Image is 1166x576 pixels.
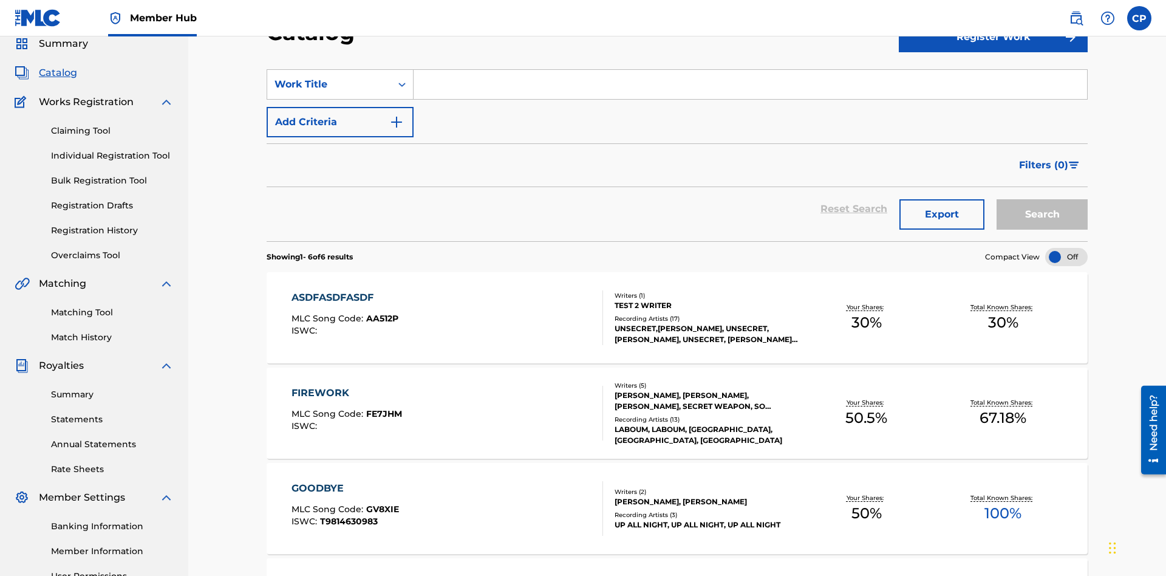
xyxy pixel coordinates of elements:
[130,11,197,25] span: Member Hub
[267,368,1088,459] a: FIREWORKMLC Song Code:FE7JHMISWC:Writers (5)[PERSON_NAME], [PERSON_NAME], [PERSON_NAME], SECRET W...
[51,149,174,162] a: Individual Registration Tool
[51,463,174,476] a: Rate Sheets
[851,502,882,524] span: 50 %
[1132,381,1166,481] iframe: Resource Center
[985,252,1040,262] span: Compact View
[366,504,399,515] span: GV8XIE
[851,312,882,334] span: 30 %
[984,502,1021,524] span: 100 %
[108,11,123,26] img: Top Rightsholder
[970,493,1035,502] p: Total Known Shares:
[51,224,174,237] a: Registration History
[1105,518,1166,576] iframe: Chat Widget
[274,77,384,92] div: Work Title
[615,424,798,446] div: LABOUM, LABOUM, [GEOGRAPHIC_DATA], [GEOGRAPHIC_DATA], [GEOGRAPHIC_DATA]
[51,174,174,187] a: Bulk Registration Tool
[39,276,86,291] span: Matching
[15,36,88,51] a: SummarySummary
[159,276,174,291] img: expand
[1100,11,1115,26] img: help
[39,36,88,51] span: Summary
[615,291,798,300] div: Writers ( 1 )
[320,516,378,527] span: T9814630983
[366,313,398,324] span: AA512P
[51,438,174,451] a: Annual Statements
[988,312,1018,334] span: 30 %
[291,325,320,336] span: ISWC :
[1069,162,1079,169] img: filter
[1012,150,1088,180] button: Filters (0)
[267,252,353,262] p: Showing 1 - 6 of 6 results
[615,381,798,390] div: Writers ( 5 )
[1127,6,1151,30] div: User Menu
[267,272,1088,363] a: ASDFASDFASDFMLC Song Code:AA512PISWC:Writers (1)TEST 2 WRITERRecording Artists (17)UNSECRET,[PERS...
[15,66,77,80] a: CatalogCatalog
[291,481,399,496] div: GOODBYE
[51,249,174,262] a: Overclaims Tool
[1109,530,1116,566] div: Drag
[51,306,174,319] a: Matching Tool
[615,487,798,496] div: Writers ( 2 )
[15,276,30,291] img: Matching
[51,199,174,212] a: Registration Drafts
[291,420,320,431] span: ISWC :
[51,413,174,426] a: Statements
[15,490,29,505] img: Member Settings
[366,408,402,419] span: FE7JHM
[51,520,174,533] a: Banking Information
[15,95,30,109] img: Works Registration
[51,388,174,401] a: Summary
[159,95,174,109] img: expand
[15,66,29,80] img: Catalog
[291,313,366,324] span: MLC Song Code :
[291,386,402,400] div: FIREWORK
[291,516,320,527] span: ISWC :
[970,303,1035,312] p: Total Known Shares:
[51,125,174,137] a: Claiming Tool
[845,407,887,429] span: 50.5 %
[15,358,29,373] img: Royalties
[291,408,366,419] span: MLC Song Code :
[615,415,798,424] div: Recording Artists ( 13 )
[899,22,1088,52] button: Register Work
[51,331,174,344] a: Match History
[1064,6,1088,30] a: Public Search
[615,323,798,345] div: UNSECRET,[PERSON_NAME], UNSECRET, [PERSON_NAME], UNSECRET, [PERSON_NAME], UNSECRET|[PERSON_NAME],...
[847,303,887,312] p: Your Shares:
[51,545,174,558] a: Member Information
[39,95,134,109] span: Works Registration
[39,66,77,80] span: Catalog
[615,390,798,412] div: [PERSON_NAME], [PERSON_NAME], [PERSON_NAME], SECRET WEAPON, SO [PERSON_NAME]
[291,290,398,305] div: ASDFASDFASDF
[15,9,61,27] img: MLC Logo
[615,496,798,507] div: [PERSON_NAME], [PERSON_NAME]
[615,300,798,311] div: TEST 2 WRITER
[159,490,174,505] img: expand
[1096,6,1120,30] div: Help
[615,510,798,519] div: Recording Artists ( 3 )
[267,463,1088,554] a: GOODBYEMLC Song Code:GV8XIEISWC:T9814630983Writers (2)[PERSON_NAME], [PERSON_NAME]Recording Artis...
[899,199,984,230] button: Export
[1019,158,1068,173] span: Filters ( 0 )
[39,490,125,505] span: Member Settings
[847,493,887,502] p: Your Shares:
[267,69,1088,241] form: Search Form
[267,107,414,137] button: Add Criteria
[1063,30,1078,44] img: f7272a7cc735f4ea7f67.svg
[970,398,1035,407] p: Total Known Shares:
[291,504,366,515] span: MLC Song Code :
[39,358,84,373] span: Royalties
[159,358,174,373] img: expand
[1069,11,1083,26] img: search
[389,115,404,129] img: 9d2ae6d4665cec9f34b9.svg
[615,519,798,530] div: UP ALL NIGHT, UP ALL NIGHT, UP ALL NIGHT
[980,407,1026,429] span: 67.18 %
[847,398,887,407] p: Your Shares:
[615,314,798,323] div: Recording Artists ( 17 )
[15,36,29,51] img: Summary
